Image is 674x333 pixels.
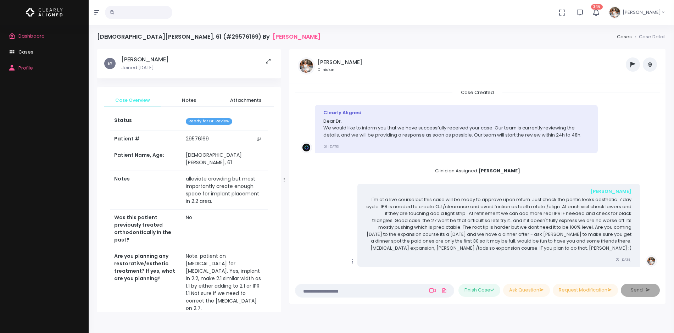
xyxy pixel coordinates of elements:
th: Are you planning any restorative/esthetic treatment? If yes, what are you planning? [110,248,182,316]
a: [PERSON_NAME] [273,33,321,40]
span: Case Overview [110,97,155,104]
p: Dear Dr. We would like to inform you that we have successfully received your case. Our team is cu... [323,118,589,139]
button: Request Modification [553,284,618,297]
span: [PERSON_NAME] [623,9,661,16]
div: Clearly Aligned [323,109,589,116]
h5: [PERSON_NAME] [318,59,362,66]
h4: [DEMOGRAPHIC_DATA][PERSON_NAME], 61 (#29576169) By [97,33,321,40]
div: scrollable content [97,49,281,312]
a: Add Files [440,284,449,297]
p: I'm at a live course but this case will be ready to approve upon return. Just check the pontic lo... [366,196,631,251]
button: Ask Question [503,284,550,297]
span: Notes [166,97,211,104]
th: Patient # [110,131,182,147]
h5: [PERSON_NAME] [121,56,169,63]
small: [DATE] [615,257,631,262]
td: [DEMOGRAPHIC_DATA][PERSON_NAME], 61 [182,147,268,171]
span: EY [104,58,116,69]
button: Finish Case [458,284,500,297]
span: 246 [591,4,603,10]
th: Status [110,112,182,131]
small: [DATE] [323,144,339,149]
td: Note. patient on [MEDICAL_DATA] for [MEDICAL_DATA]. Yes, implant in 2.2, make 2.1 similar width a... [182,248,268,316]
img: Logo Horizontal [26,5,63,20]
small: Clinician [318,67,362,73]
span: Cases [18,49,33,55]
span: Attachments [223,97,268,104]
span: Profile [18,65,33,71]
th: Was this patient previously treated orthodontically in the past? [110,209,182,248]
div: [PERSON_NAME] [366,188,631,195]
td: 29576169 [182,131,268,147]
span: Dashboard [18,33,45,39]
a: Add Loom Video [428,288,437,293]
span: Case Created [452,87,502,98]
th: Patient Name, Age: [110,147,182,171]
a: Cases [617,33,632,40]
b: [PERSON_NAME] [478,167,520,174]
td: alleviate crowding but most importantly create enough space for implant placement in 2.2 area. [182,171,268,209]
img: Header Avatar [608,6,621,19]
span: Clinician Assigned: [427,165,529,176]
p: Joined [DATE] [121,64,169,71]
li: Case Detail [632,33,665,40]
div: scrollable content [295,89,660,270]
th: Notes [110,171,182,209]
span: Ready for Dr. Review [186,118,232,125]
td: No [182,209,268,248]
